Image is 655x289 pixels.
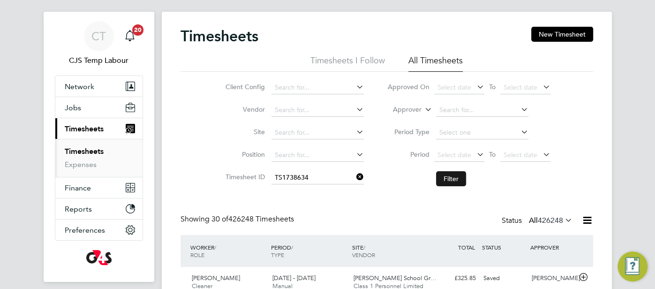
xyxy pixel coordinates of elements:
[271,171,364,184] input: Search for...
[271,81,364,94] input: Search for...
[55,21,143,66] a: CTCJS Temp Labour
[271,126,364,139] input: Search for...
[437,151,471,159] span: Select date
[214,243,216,251] span: /
[408,55,463,72] li: All Timesheets
[192,274,240,282] span: [PERSON_NAME]
[437,83,471,91] span: Select date
[387,128,429,136] label: Period Type
[44,12,154,282] nav: Main navigation
[223,83,265,91] label: Client Config
[223,173,265,181] label: Timesheet ID
[363,243,365,251] span: /
[387,150,429,159] label: Period
[436,104,528,117] input: Search for...
[436,126,528,139] input: Select one
[223,105,265,114] label: Vendor
[436,171,466,186] button: Filter
[55,118,143,139] button: Timesheets
[188,239,269,263] div: WORKER
[387,83,429,91] label: Approved On
[181,27,258,46] h2: Timesheets
[480,239,528,256] div: STATUS
[269,239,350,263] div: PERIOD
[120,21,139,51] a: 20
[65,103,81,112] span: Jobs
[55,76,143,97] button: Network
[480,271,528,286] div: Saved
[354,274,437,282] span: [PERSON_NAME] School Gr…
[272,274,316,282] span: [DATE] - [DATE]
[504,151,537,159] span: Select date
[55,198,143,219] button: Reports
[55,220,143,240] button: Preferences
[310,55,385,72] li: Timesheets I Follow
[211,214,228,224] span: 30 of
[528,239,577,256] div: APPROVER
[504,83,537,91] span: Select date
[91,30,106,42] span: CT
[65,226,105,235] span: Preferences
[181,214,296,224] div: Showing
[352,251,375,259] span: VENDOR
[617,251,647,281] button: Engage Resource Center
[486,81,498,93] span: To
[271,149,364,162] input: Search for...
[538,216,563,225] span: 426248
[65,147,104,156] a: Timesheets
[223,150,265,159] label: Position
[431,271,480,286] div: £325.85
[271,251,284,259] span: TYPE
[55,177,143,198] button: Finance
[65,82,94,91] span: Network
[86,250,112,265] img: g4s-logo-retina.png
[350,239,431,263] div: SITE
[379,105,422,114] label: Approver
[65,160,97,169] a: Expenses
[529,216,572,225] label: All
[271,104,364,117] input: Search for...
[55,250,143,265] a: Go to home page
[211,214,294,224] span: 426248 Timesheets
[55,55,143,66] span: CJS Temp Labour
[502,214,574,228] div: Status
[531,27,593,42] button: New Timesheet
[55,97,143,118] button: Jobs
[486,148,498,160] span: To
[65,205,92,213] span: Reports
[132,24,143,36] span: 20
[528,271,577,286] div: [PERSON_NAME]
[65,124,104,133] span: Timesheets
[55,139,143,177] div: Timesheets
[291,243,293,251] span: /
[65,183,91,192] span: Finance
[223,128,265,136] label: Site
[190,251,204,259] span: ROLE
[458,243,475,251] span: TOTAL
